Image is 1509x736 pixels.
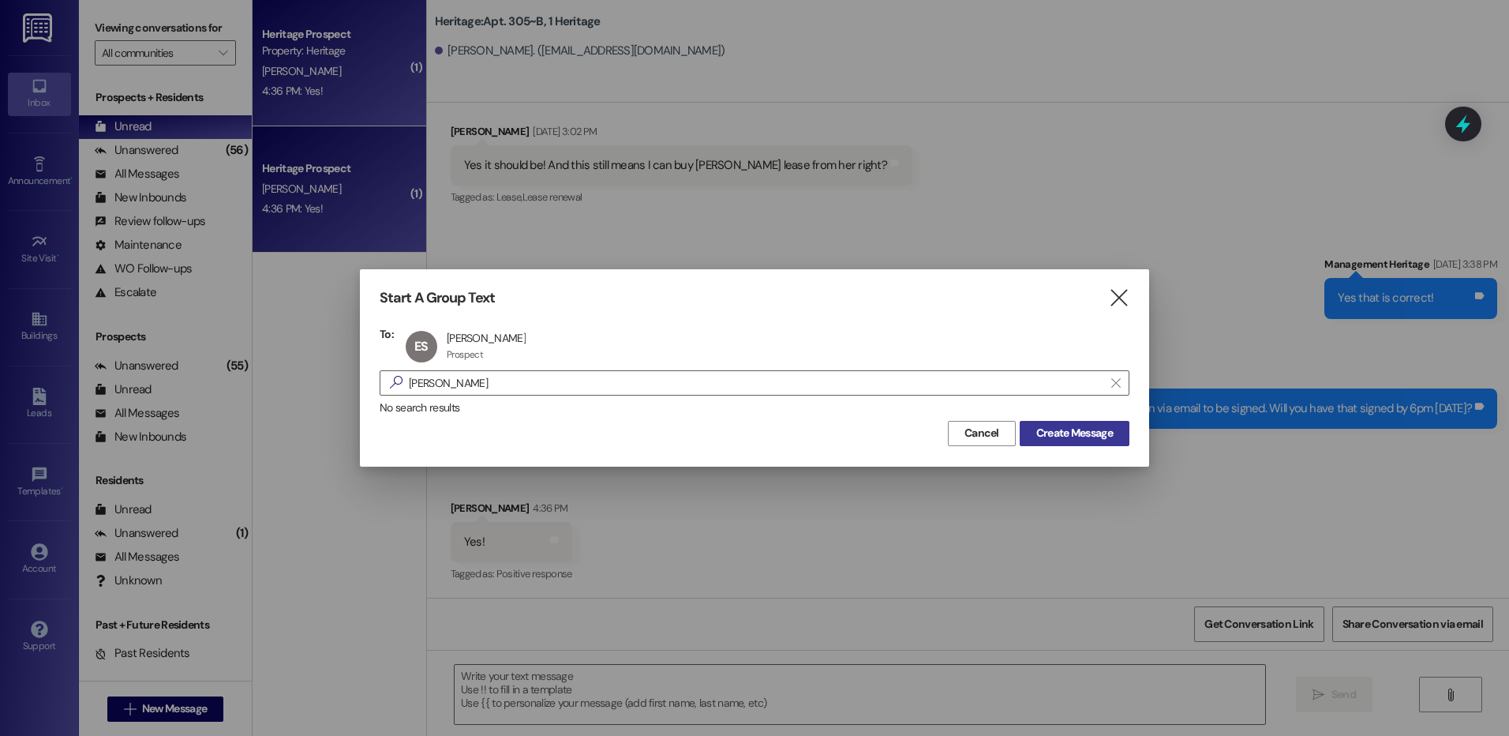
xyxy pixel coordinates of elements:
i:  [1111,377,1120,389]
span: Create Message [1036,425,1113,441]
div: Prospect [447,348,483,361]
h3: Start A Group Text [380,289,495,307]
span: Cancel [964,425,999,441]
div: [PERSON_NAME] [447,331,526,345]
i:  [384,374,409,391]
h3: To: [380,327,394,341]
i:  [1108,290,1129,306]
button: Cancel [948,421,1016,446]
button: Clear text [1103,371,1129,395]
button: Create Message [1020,421,1129,446]
div: No search results [380,400,1129,416]
input: Search for any contact or apartment [409,372,1103,394]
span: ES [414,338,428,355]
